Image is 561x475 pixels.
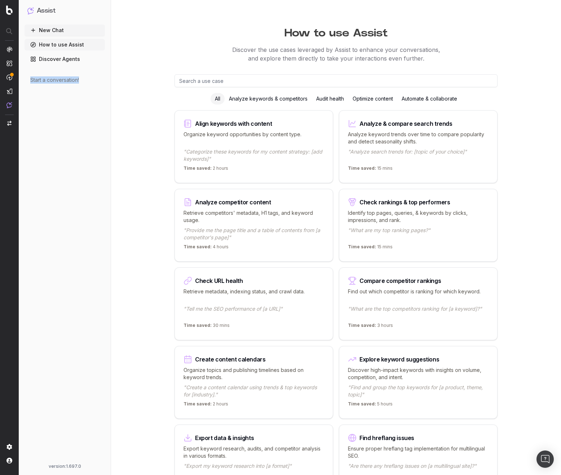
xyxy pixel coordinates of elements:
[348,165,376,171] span: Time saved:
[184,244,229,253] p: 4 hours
[111,45,561,63] p: Discover the use cases leveraged by Assist to enhance your conversations, and explore them direct...
[348,323,393,331] p: 3 hours
[348,244,376,249] span: Time saved:
[348,445,489,460] p: Ensure proper hreflang tag implementation for multilingual SEO.
[195,121,272,126] div: Align keywords with content
[184,367,324,381] p: Organize topics and publishing timelines based on keyword trends.
[6,74,12,80] img: Activation
[348,401,376,407] span: Time saved:
[25,25,105,36] button: New Chat
[184,445,324,460] p: Export keyword research, audits, and competitor analysis in various formats.
[6,458,12,463] img: My account
[25,53,105,65] a: Discover Agents
[348,165,393,174] p: 15 mins
[184,323,212,328] span: Time saved:
[184,401,228,410] p: 2 hours
[359,435,414,441] div: Find hreflang issues
[397,93,461,105] div: Automate & collaborate
[211,93,225,105] div: All
[312,93,348,105] div: Audit health
[27,6,102,16] button: Assist
[184,305,324,320] p: "Tell me the SEO performance of [a URL]"
[184,323,230,331] p: 30 mins
[6,444,12,450] img: Setting
[184,227,324,241] p: "Provide me the page title and a table of contents from [a competitor's page]"
[184,148,324,163] p: "Categorize these keywords for my content strategy: [add keywords]"
[348,384,489,398] p: "Find and group the top keywords for [a product, theme, topic]"
[348,323,376,328] span: Time saved:
[111,23,561,40] h1: How to use Assist
[6,88,12,94] img: Studio
[348,131,489,145] p: Analyze keyword trends over time to compare popularity and detect seasonality shifts.
[348,288,489,302] p: Find out which competitor is ranking for which keyword.
[184,209,324,224] p: Retrieve competitors' metadata, H1 tags, and keyword usage.
[6,60,12,66] img: Intelligence
[195,356,265,362] div: Create content calendars
[348,367,489,381] p: Discover high-impact keywords with insights on volume, competition, and intent.
[184,131,324,145] p: Organize keyword opportunities by content type.
[359,121,452,126] div: Analyze & compare search trends
[25,39,105,50] a: How to use Assist
[184,165,212,171] span: Time saved:
[6,5,13,15] img: Botify logo
[184,384,324,398] p: "Create a content calendar using trends & top keywords for [industry]."
[348,305,489,320] p: "What are the top competitors ranking for [a keyword]?"
[348,227,489,241] p: "What are my top ranking pages?"
[195,278,243,284] div: Check URL health
[175,74,498,87] input: Search a use case
[184,288,324,302] p: Retrieve metadata, indexing status, and crawl data.
[184,244,212,249] span: Time saved:
[348,93,397,105] div: Optimize content
[37,6,56,16] h1: Assist
[359,278,441,284] div: Compare competitor rankings
[30,76,99,84] div: Start a conversation!
[348,209,489,224] p: Identify top pages, queries, & keywords by clicks, impressions, and rank.
[348,148,489,163] p: "Analyze search trends for: [topic of your choice]"
[7,121,12,126] img: Switch project
[348,401,393,410] p: 5 hours
[536,450,554,468] div: Open Intercom Messenger
[6,46,12,52] img: Analytics
[6,102,12,108] img: Assist
[184,401,212,407] span: Time saved:
[195,199,271,205] div: Analyze competitor content
[27,7,34,14] img: Assist
[184,165,228,174] p: 2 hours
[359,356,439,362] div: Explore keyword suggestions
[359,199,450,205] div: Check rankings & top performers
[195,435,254,441] div: Export data & insights
[225,93,312,105] div: Analyze keywords & competitors
[27,463,102,469] div: version: 1.697.0
[348,244,393,253] p: 15 mins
